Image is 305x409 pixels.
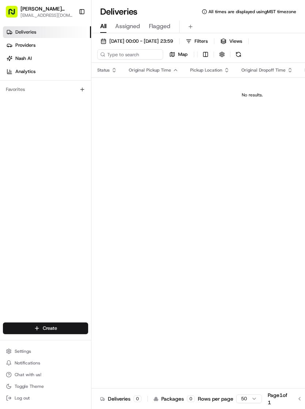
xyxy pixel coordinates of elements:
[3,53,91,64] a: Nash AI
[59,103,120,116] a: 💻API Documentation
[7,7,22,22] img: Nash
[15,383,44,389] span: Toggle Theme
[97,49,163,60] input: Type to search
[3,358,88,368] button: Notifications
[3,322,88,334] button: Create
[149,22,170,31] span: Flagged
[187,395,195,402] div: 0
[217,36,245,46] button: Views
[43,325,57,332] span: Create
[97,36,176,46] button: [DATE] 00:00 - [DATE] 23:59
[62,107,68,112] div: 💻
[208,9,296,15] span: All times are displayed using MST timezone
[15,29,36,35] span: Deliveries
[25,77,93,83] div: We're available if you need us!
[15,68,35,75] span: Analytics
[129,67,171,73] span: Original Pickup Time
[15,395,30,401] span: Log out
[3,26,91,38] a: Deliveries
[133,395,142,402] div: 0
[20,12,73,18] button: [EMAIL_ADDRESS][DOMAIN_NAME]
[3,84,88,95] div: Favorites
[241,67,286,73] span: Original Dropoff Time
[182,36,211,46] button: Filters
[19,47,121,55] input: Clear
[233,49,244,60] button: Refresh
[15,106,56,113] span: Knowledge Base
[15,372,41,378] span: Chat with us!
[3,346,88,356] button: Settings
[69,106,117,113] span: API Documentation
[52,123,89,129] a: Powered byPylon
[3,370,88,380] button: Chat with us!
[3,66,91,77] a: Analytics
[229,38,242,45] span: Views
[7,70,20,83] img: 1736555255976-a54dd68f-1ca7-489b-9aae-adbdc363a1c4
[4,103,59,116] a: 📗Knowledge Base
[97,67,110,73] span: Status
[100,395,142,402] div: Deliveries
[73,124,89,129] span: Pylon
[20,5,73,12] button: [PERSON_NAME] Garden - [GEOGRAPHIC_DATA]
[3,39,91,51] a: Providers
[3,381,88,391] button: Toggle Theme
[166,49,191,60] button: Map
[100,22,106,31] span: All
[7,107,13,112] div: 📗
[124,72,133,81] button: Start new chat
[100,6,138,18] h1: Deliveries
[25,70,120,77] div: Start new chat
[154,395,195,402] div: Packages
[15,360,40,366] span: Notifications
[195,38,208,45] span: Filters
[15,42,35,49] span: Providers
[7,29,133,41] p: Welcome 👋
[178,51,188,58] span: Map
[15,348,31,354] span: Settings
[3,393,88,403] button: Log out
[190,67,222,73] span: Pickup Location
[109,38,173,45] span: [DATE] 00:00 - [DATE] 23:59
[3,3,76,20] button: [PERSON_NAME] Garden - [GEOGRAPHIC_DATA][EMAIL_ADDRESS][DOMAIN_NAME]
[15,55,32,62] span: Nash AI
[268,391,287,406] div: Page 1 of 1
[115,22,140,31] span: Assigned
[198,395,233,402] p: Rows per page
